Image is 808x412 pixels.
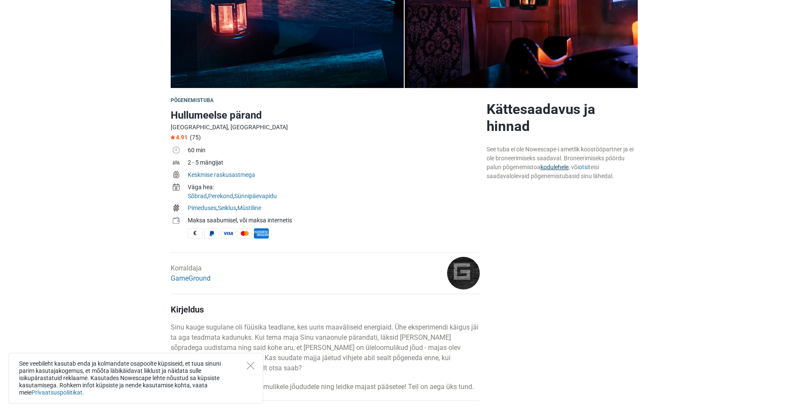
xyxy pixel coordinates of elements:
[247,362,254,369] button: Close
[188,171,255,178] a: Keskmise raskusastmega
[254,228,269,239] span: American Express
[188,216,480,225] div: Maksa saabumisel, või maksa internetis
[171,322,480,373] p: Sinu kauge sugulane oli füüsika teadlane, kes uuris maaväliseid energiaid. Ühe eksperimendi käigu...
[237,205,261,211] a: Müstiline
[190,134,201,141] span: (75)
[171,274,211,282] a: GameGround
[171,123,480,132] div: [GEOGRAPHIC_DATA], [GEOGRAPHIC_DATA]
[234,193,277,199] a: Sünnipäevapidu
[218,205,236,211] a: Seiklus
[188,182,480,203] td: , ,
[171,304,480,315] h4: Kirjeldus
[8,353,263,403] div: See veebileht kasutab enda ja kolmandate osapoolte küpsiseid, et tuua sinuni parim kasutajakogemu...
[541,164,569,170] a: kodulehele
[237,228,252,239] span: MasterCard
[487,145,638,181] div: See tuba ei ole Nowescape-i ametlik koostööpartner ja ei ole broneerimiseks saadaval. Broneerimis...
[171,135,175,139] img: Star
[487,101,638,135] h2: Kättesaadavus ja hinnad
[188,157,480,170] td: 2 - 5 mängijat
[204,228,219,239] span: PayPal
[171,263,211,284] div: Korraldaja
[188,183,480,192] div: Väga hea:
[221,228,236,239] span: Visa
[188,228,203,239] span: Sularaha
[208,193,233,199] a: Perekond
[171,382,480,392] p: Tehke [PERSON_NAME] ebaloomulikele jõududele ning leidke majast pääsetee! Teil on aega üks tund.
[171,97,214,103] span: Põgenemistuba
[579,164,588,170] a: otsi
[447,257,480,290] img: 82c2559140b95ccdl.png
[171,134,188,141] span: 4.91
[188,205,217,211] a: Pimeduses
[31,389,82,396] a: Privaatsuspoliitikat
[188,203,480,215] td: , ,
[171,108,480,123] h1: Hullumeelse pärand
[188,193,207,199] a: Sõbrad
[188,145,480,157] td: 60 min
